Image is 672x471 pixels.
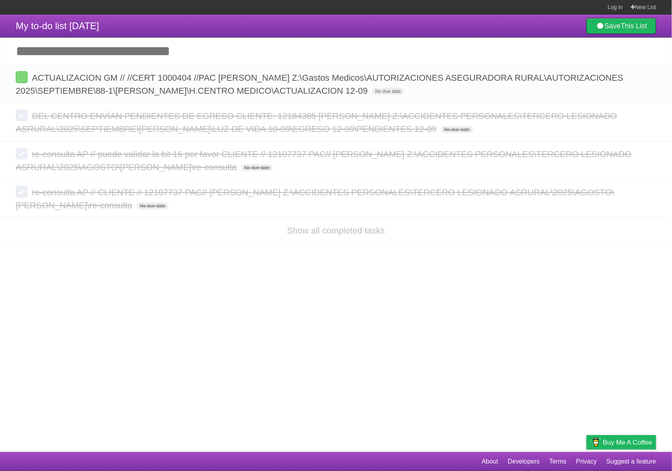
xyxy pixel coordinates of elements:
[549,454,567,469] a: Terms
[587,18,656,34] a: SaveThis List
[241,164,273,171] span: No due date
[16,111,617,134] span: DEL CENTRO ENVÍAN PENDIENTES DE EGRESO CLIENTE: 12184385 [PERSON_NAME] Z:\ACCIDENTES PERSONALES\T...
[137,202,169,210] span: No due date
[16,73,624,96] span: ACTUALIZACION GM // //CERT 1000404 //PAC [PERSON_NAME] Z:\Gastos Medicos\AUTORIZACIONES ASEGURADO...
[372,88,404,95] span: No due date
[482,454,498,469] a: About
[441,126,473,133] span: No due date
[607,454,656,469] a: Suggest a feature
[16,148,28,159] label: Done
[587,435,656,450] a: Buy me a coffee
[287,226,385,235] a: Show all completed tasks
[16,186,28,198] label: Done
[16,109,28,121] label: Done
[576,454,597,469] a: Privacy
[508,454,540,469] a: Developers
[16,149,632,172] span: re-consulta AP // puede validar la bit 16 por favor CLIENTE // 12107737 PAC// [PERSON_NAME] Z:\AC...
[16,71,28,83] label: Done
[16,187,614,210] span: re-consulta AP // CLIENTE // 12107737 PAC// [PERSON_NAME] Z:\ACCIDENTES PERSONALES\TERCERO LESION...
[16,20,99,31] span: My to-do list [DATE]
[603,436,652,449] span: Buy me a coffee
[590,436,601,449] img: Buy me a coffee
[621,22,647,30] b: This List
